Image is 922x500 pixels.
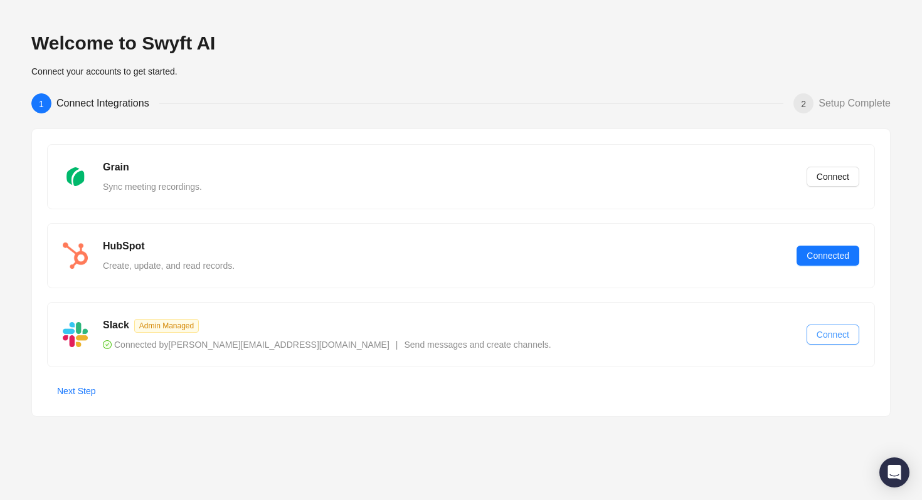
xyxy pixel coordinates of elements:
span: Connected [807,249,849,263]
div: Setup Complete [819,93,891,113]
span: | [396,340,398,350]
span: 1 [39,99,44,109]
span: Connect [817,328,849,341]
span: check-circle [103,340,112,349]
span: Admin Managed [134,319,199,333]
h2: Welcome to Swyft AI [31,31,891,55]
span: Connect your accounts to get started. [31,66,178,76]
span: 2 [801,99,806,109]
span: Next Step [57,384,95,398]
div: Connect Integrations [56,93,159,113]
span: Connect [817,170,849,184]
img: slack-Cn3INd-T.png [63,322,88,347]
h5: Slack [103,318,129,333]
span: Create, update, and read records. [103,261,235,271]
span: Connected by [PERSON_NAME][EMAIL_ADDRESS][DOMAIN_NAME] [103,340,389,350]
button: Next Step [47,381,105,401]
div: Open Intercom Messenger [879,457,909,487]
img: hubspot-DkpyWjJb.png [63,242,88,269]
span: Sync meeting recordings. [103,182,202,192]
img: grain-rgTwWAhv.png [63,164,88,189]
button: Connected [797,246,859,266]
h5: HubSpot [103,239,145,254]
button: Connect [807,167,859,187]
button: Connect [807,325,859,345]
span: Send messages and create channels. [404,340,551,350]
h5: Grain [103,160,129,175]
